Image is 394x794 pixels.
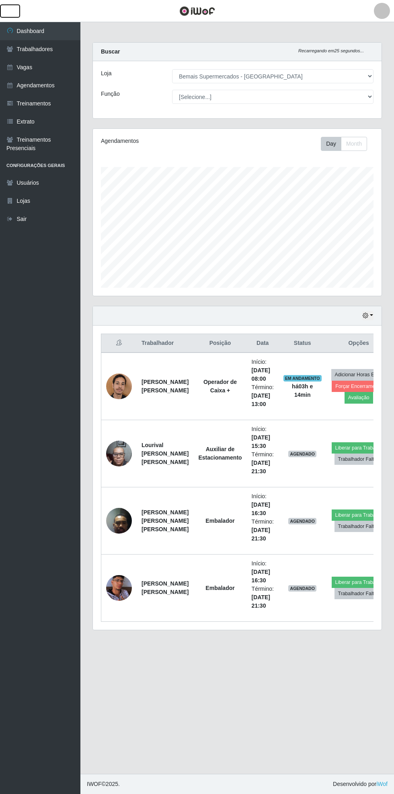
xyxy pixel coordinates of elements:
[292,383,313,398] strong: há 03 h e 14 min
[142,509,189,532] strong: [PERSON_NAME] [PERSON_NAME] [PERSON_NAME]
[252,450,274,476] li: Término:
[205,585,234,591] strong: Embalador
[193,334,246,353] th: Posição
[345,392,373,403] button: Avaliação
[252,492,274,518] li: Início:
[252,383,274,408] li: Término:
[142,580,189,595] strong: [PERSON_NAME] [PERSON_NAME]
[252,392,270,407] time: [DATE] 13:00
[252,425,274,450] li: Início:
[106,369,132,403] img: 1736790726296.jpeg
[137,334,193,353] th: Trabalhador
[87,780,120,788] span: © 2025 .
[326,334,392,353] th: Opções
[142,442,189,465] strong: Lourival [PERSON_NAME] [PERSON_NAME]
[203,379,237,394] strong: Operador de Caixa +
[252,527,270,542] time: [DATE] 21:30
[333,780,388,788] span: Desenvolvido por
[252,559,274,585] li: Início:
[106,565,132,611] img: 1712980533398.jpeg
[101,90,120,98] label: Função
[279,334,326,353] th: Status
[376,781,388,787] a: iWof
[205,518,234,524] strong: Embalador
[252,367,270,382] time: [DATE] 08:00
[334,454,383,465] button: Trabalhador Faltou
[332,381,386,392] button: Forçar Encerramento
[106,503,132,538] img: 1692747616301.jpeg
[341,137,367,151] button: Month
[321,137,373,151] div: Toolbar with button groups
[101,137,207,145] div: Agendamentos
[298,48,364,53] i: Recarregando em 25 segundos...
[142,379,189,394] strong: [PERSON_NAME] [PERSON_NAME]
[252,358,274,383] li: Início:
[198,446,242,461] strong: Auxiliar de Estacionamento
[101,48,120,55] strong: Buscar
[252,501,270,516] time: [DATE] 16:30
[334,521,383,532] button: Trabalhador Faltou
[331,369,386,380] button: Adicionar Horas Extra
[87,781,102,787] span: IWOF
[332,577,386,588] button: Liberar para Trabalho
[252,434,270,449] time: [DATE] 15:30
[332,442,386,454] button: Liberar para Trabalho
[321,137,341,151] button: Day
[252,518,274,543] li: Término:
[252,594,270,609] time: [DATE] 21:30
[101,69,111,78] label: Loja
[252,569,270,584] time: [DATE] 16:30
[252,460,270,474] time: [DATE] 21:30
[288,518,316,524] span: AGENDADO
[334,588,383,599] button: Trabalhador Faltou
[332,509,386,521] button: Liberar para Trabalho
[288,451,316,457] span: AGENDADO
[179,6,215,16] img: CoreUI Logo
[321,137,367,151] div: First group
[247,334,279,353] th: Data
[252,585,274,610] li: Término:
[288,585,316,592] span: AGENDADO
[283,375,322,382] span: EM ANDAMENTO
[106,436,132,470] img: 1752365039975.jpeg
